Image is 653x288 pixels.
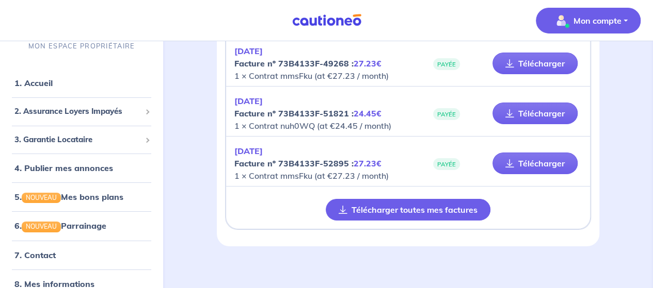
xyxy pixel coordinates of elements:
em: 27.23€ [354,158,381,168]
div: 4. Publier mes annonces [4,158,159,178]
button: Télécharger toutes mes factures [326,199,490,221]
strong: Facture nº 73B4133F-52895 : [234,158,381,168]
span: PAYÉE [433,108,460,120]
div: 3. Garantie Locataire [4,130,159,150]
div: 7. Contact [4,244,159,265]
div: 5.NOUVEAUMes bons plans [4,187,159,207]
a: Télécharger [492,153,578,174]
em: [DATE] [234,46,263,56]
span: 3. Garantie Locataire [14,134,141,146]
img: Cautioneo [288,14,365,27]
em: 27.23€ [354,58,381,69]
p: Mon compte [574,14,622,27]
em: 24.45€ [354,108,381,118]
a: Télécharger [492,53,578,74]
a: 1. Accueil [14,78,53,88]
div: 6.NOUVEAUParrainage [4,215,159,236]
p: 1 × Contrat mmsFku (at €27.23 / month) [234,145,408,182]
p: 1 × Contrat mmsFku (at €27.23 / month) [234,45,408,82]
strong: Facture nº 73B4133F-51821 : [234,108,381,118]
a: 6.NOUVEAUParrainage [14,221,106,231]
span: 2. Assurance Loyers Impayés [14,106,141,117]
img: illu_account_valid_menu.svg [553,12,569,29]
span: PAYÉE [433,158,460,170]
a: 7. Contact [14,249,56,260]
em: [DATE] [234,146,263,156]
a: Télécharger [492,103,578,124]
em: [DATE] [234,96,263,106]
a: 5.NOUVEAUMes bons plans [14,192,123,202]
a: 4. Publier mes annonces [14,163,113,173]
span: PAYÉE [433,58,460,70]
p: 1 × Contrat nuh0WQ (at €24.45 / month) [234,95,408,132]
div: 1. Accueil [4,73,159,93]
button: illu_account_valid_menu.svgMon compte [536,8,641,33]
p: MON ESPACE PROPRIÉTAIRE [28,41,135,51]
div: 2. Assurance Loyers Impayés [4,101,159,122]
strong: Facture nº 73B4133F-49268 : [234,58,381,69]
